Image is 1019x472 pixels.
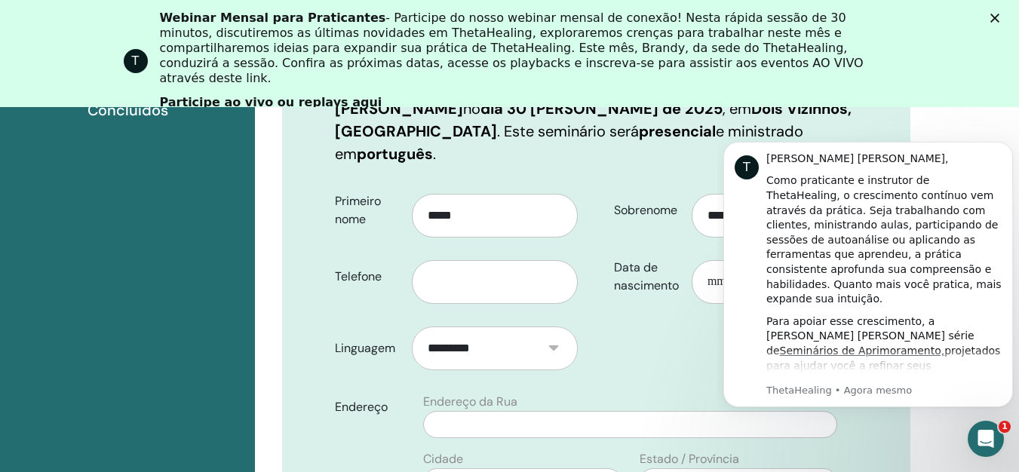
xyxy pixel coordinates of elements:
[614,202,677,218] font: Sobrenome
[335,193,381,227] font: Primeiro nome
[132,54,140,68] font: T
[335,268,382,284] font: Telefone
[990,14,1005,23] div: Fechar
[1002,421,1008,431] font: 1
[717,119,1019,431] iframe: Mensagem de notificação do intercomunicador
[335,99,852,141] font: Dois Vizinhos, [GEOGRAPHIC_DATA]
[423,451,463,467] font: Cidade
[433,144,436,164] font: .
[480,99,723,118] font: dia 30 [PERSON_NAME] de 2025
[335,121,803,164] font: e ministrado em
[124,49,148,73] div: Imagem de perfil para ThetaHealing
[160,11,386,25] font: Webinar Mensal para Praticantes
[87,78,168,120] font: Seminários Concluídos
[160,95,382,112] a: Participe ao vivo ou replays aqui
[335,340,395,356] font: Linguagem
[160,11,864,85] font: - Participe do nosso webinar mensal de conexão! Nesta rápida sessão de 30 minutos, discutiremos a...
[639,121,716,141] font: presencial
[335,399,388,415] font: Endereço
[160,95,382,109] font: Participe ao vivo ou replays aqui
[463,99,480,118] font: no
[723,99,751,118] font: , em
[335,76,794,118] font: seminário Você e o Criador com [PERSON_NAME]
[968,421,1004,457] iframe: Chat ao vivo do Intercom
[640,451,739,467] font: Estado / Província
[614,259,679,293] font: Data de nascimento
[357,144,433,164] font: português
[497,121,639,141] font: . Este seminário será
[423,394,517,409] font: Endereço da Rua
